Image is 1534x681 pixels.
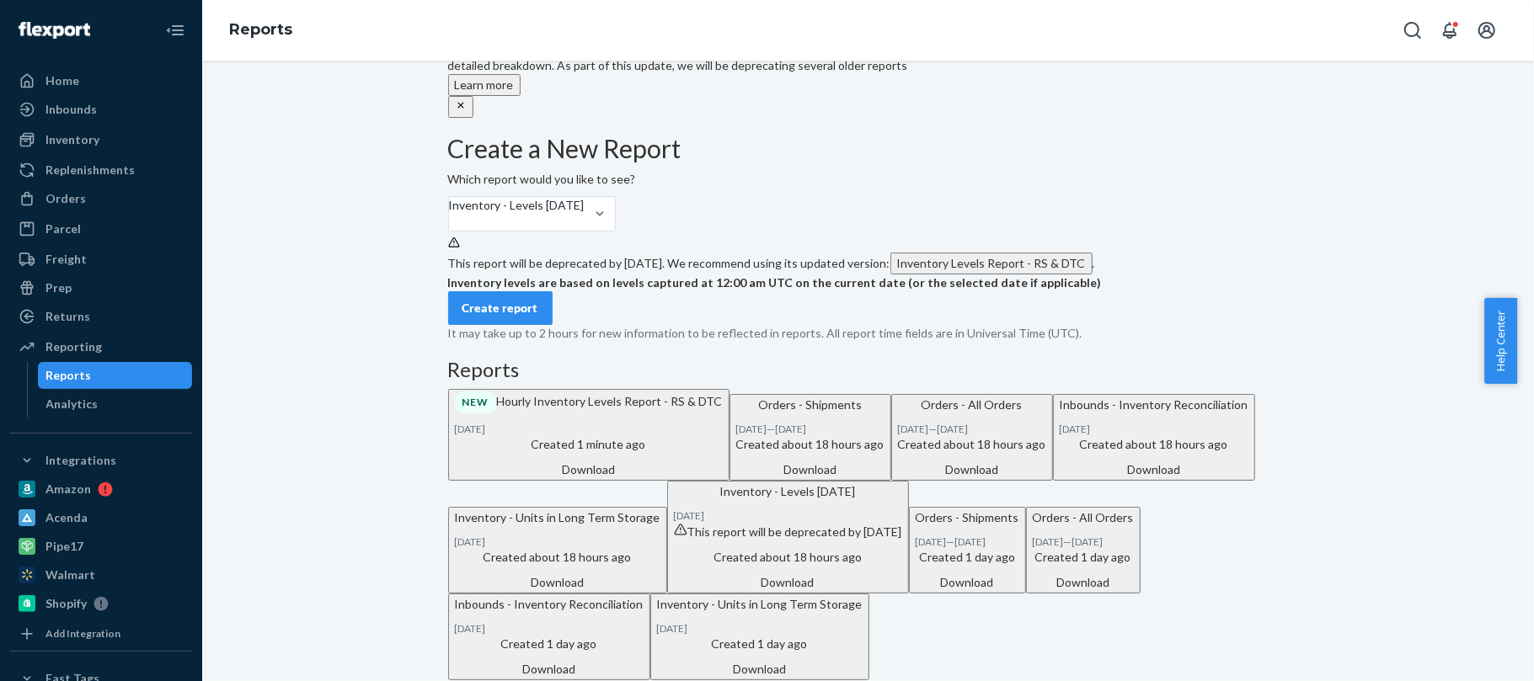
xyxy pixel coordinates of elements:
[38,362,193,389] a: Reports
[10,590,192,617] a: Shopify
[10,246,192,273] a: Freight
[10,333,192,360] a: Reporting
[448,291,553,325] button: Create report
[1033,535,1064,548] time: [DATE]
[657,636,863,652] p: Created 1 day ago
[1033,549,1134,566] p: Created 1 day ago
[45,509,88,526] div: Acenda
[455,509,660,526] p: Inventory - Units in Long Term Storage
[10,624,192,644] a: Add Integration
[45,101,97,118] div: Inbounds
[448,359,1289,380] h3: Reports
[736,461,885,478] div: Download
[898,461,1046,478] div: Download
[10,476,192,503] a: Amazon
[667,481,909,593] button: Inventory - Levels [DATE][DATE]This report will be deprecated by [DATE]Created about 18 hours ago...
[898,423,929,435] time: [DATE]
[1026,507,1141,593] button: Orders - All Orders[DATE]—[DATE]Created 1 day agoDownload
[455,549,660,566] p: Created about 18 hours ago
[736,396,885,413] p: Orders - Shipments
[898,436,1046,453] p: Created about 18 hours ago
[45,162,135,178] div: Replenishments
[158,13,192,47] button: Close Navigation
[45,595,87,612] div: Shopify
[776,423,807,435] time: [DATE]
[10,215,192,242] a: Parcel
[10,447,192,474] button: Integrations
[10,157,192,184] a: Replenishments
[45,72,79,89] div: Home
[46,367,92,384] div: Reports
[449,197,585,214] div: Inventory - Levels [DATE]
[216,6,306,55] ol: breadcrumbs
[448,74,521,96] button: Learn more
[448,325,1289,342] p: It may take up to 2 hours for new information to be reflected in reports. All report time fields ...
[45,626,120,641] div: Add Integration
[1053,394,1255,481] button: Inbounds - Inventory Reconciliation[DATE]Created about 18 hours agoDownload
[1033,574,1134,591] div: Download
[1396,13,1430,47] button: Open Search Box
[736,423,767,435] time: [DATE]
[455,574,660,591] div: Download
[448,256,1095,270] span: This report will be deprecated by [DATE]. We recommend using its updated version: .
[898,422,1046,436] p: —
[650,593,869,680] button: Inventory - Units in Long Term Storage[DATE]Created 1 day agoDownload
[909,507,1026,593] button: Orders - Shipments[DATE]—[DATE]Created 1 day agoDownload
[455,391,723,412] p: Hourly Inventory Levels Report - RS & DTC
[10,67,192,94] a: Home
[916,535,1019,549] p: —
[448,389,730,480] button: NEWHourly Inventory Levels Report - RS & DTC[DATE]Created 1 minute agoDownload
[455,622,486,635] time: [DATE]
[730,394,891,481] button: Orders - Shipments[DATE]—[DATE]Created about 18 hours agoDownload
[19,22,90,39] img: Flexport logo
[229,20,292,39] a: Reports
[455,423,486,435] time: [DATE]
[448,274,1289,291] p: Inventory levels are based on levels captured at 12:00 am UTC on the current date (or the selecte...
[10,561,192,588] a: Walmart
[45,251,87,268] div: Freight
[462,300,538,317] div: Create report
[1033,509,1134,526] p: Orders - All Orders
[448,96,473,118] button: close
[45,567,95,583] div: Walmart
[674,483,902,500] p: Inventory - Levels [DATE]
[674,574,902,591] div: Download
[916,574,1019,591] div: Download
[1072,535,1104,548] time: [DATE]
[916,535,947,548] time: [DATE]
[10,533,192,560] a: Pipe17
[10,274,192,301] a: Prep
[45,481,91,497] div: Amazon
[448,593,650,680] button: Inbounds - Inventory Reconciliation[DATE]Created 1 day agoDownload
[916,509,1019,526] p: Orders - Shipments
[45,279,72,296] div: Prep
[10,303,192,330] a: Returns
[10,126,192,153] a: Inventory
[890,253,1093,274] button: Inventory Levels Report - RS & DTC
[46,396,99,412] div: Analytics
[45,308,90,325] div: Returns
[45,538,83,555] div: Pipe17
[736,422,885,436] p: —
[38,391,193,418] a: Analytics
[455,391,497,412] div: NEW
[674,509,705,522] time: [DATE]
[10,96,192,123] a: Inbounds
[45,338,102,355] div: Reporting
[955,535,986,548] time: [DATE]
[455,661,644,678] div: Download
[1060,461,1248,478] div: Download
[657,661,863,678] div: Download
[1033,535,1134,549] p: —
[1433,13,1467,47] button: Open notifications
[1470,13,1504,47] button: Open account menu
[45,190,86,207] div: Orders
[1484,298,1517,384] span: Help Center
[674,549,902,566] p: Created about 18 hours ago
[657,622,688,635] time: [DATE]
[10,504,192,531] a: Acenda
[448,171,1289,188] p: Which report would you like to see?
[45,221,81,237] div: Parcel
[10,185,192,212] a: Orders
[45,131,99,148] div: Inventory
